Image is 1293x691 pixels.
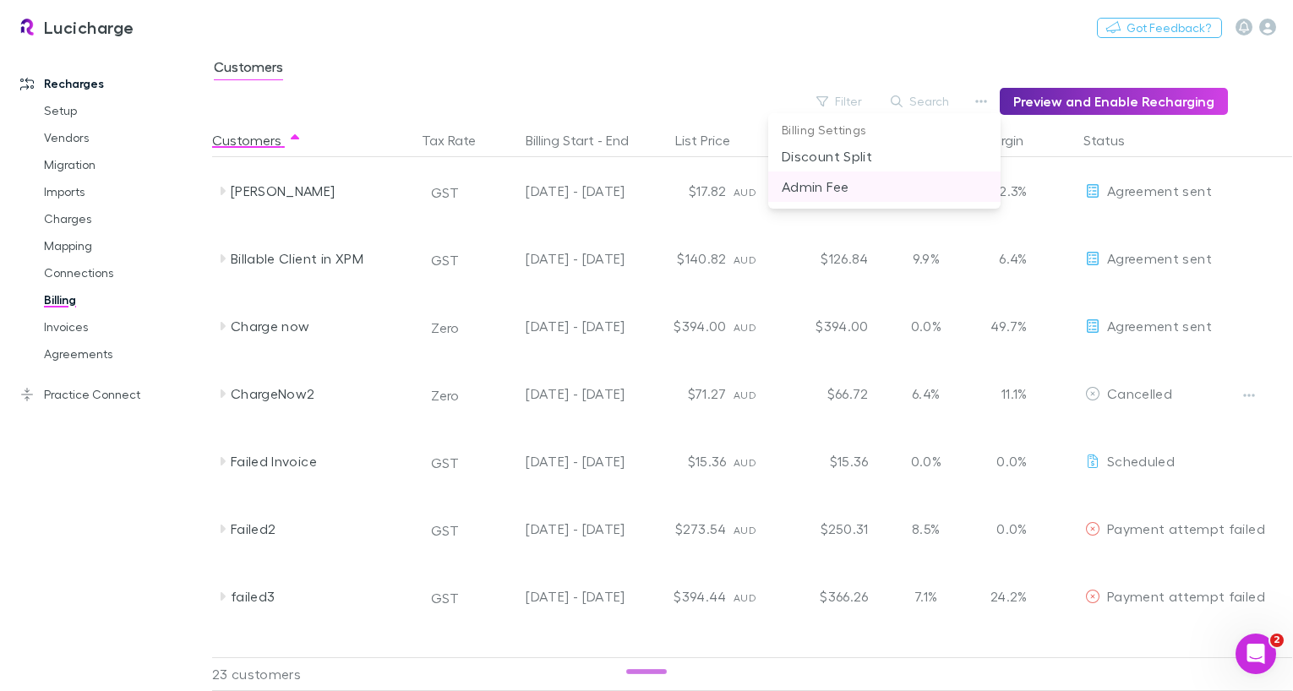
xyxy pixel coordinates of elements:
span: 2 [1270,634,1284,647]
p: Discount Split [782,146,987,166]
p: Billing Settings [768,120,1001,141]
iframe: Intercom live chat [1236,634,1276,674]
li: Admin Fee [768,171,1001,202]
p: Admin Fee [782,177,987,197]
li: Discount Split [768,141,1001,171]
